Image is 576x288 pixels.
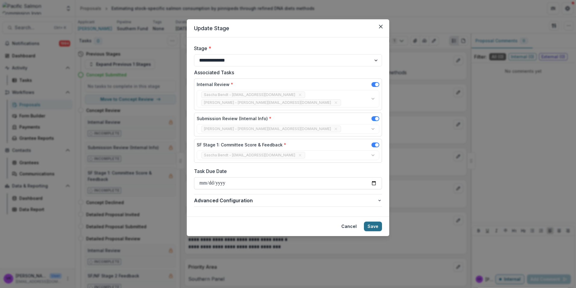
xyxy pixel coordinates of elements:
[197,115,271,122] label: Submission Review (Internal Info)
[194,45,378,52] label: Stage
[197,142,286,148] label: SF Stage 1: Committee Score & Feedback
[194,69,378,76] label: Associated Tasks
[364,222,382,231] button: Save
[376,22,386,31] button: Close
[194,197,377,204] span: Advanced Configuration
[338,222,360,231] button: Cancel
[187,19,389,37] header: Update Stage
[194,168,378,175] label: Task Due Date
[194,194,382,206] button: Advanced Configuration
[197,81,233,88] label: Internal Review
